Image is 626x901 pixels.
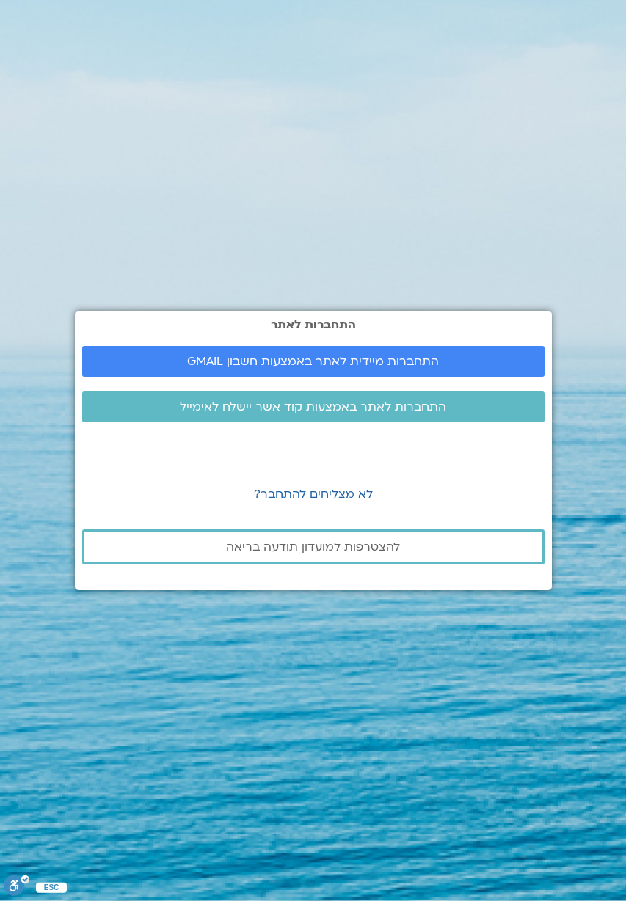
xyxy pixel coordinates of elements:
[82,318,545,331] h2: התחברות לאתר
[82,391,545,422] a: התחברות לאתר באמצעות קוד אשר יישלח לאימייל
[187,355,439,368] span: התחברות מיידית לאתר באמצעות חשבון GMAIL
[254,486,373,502] a: לא מצליחים להתחבר?
[82,529,545,564] a: להצטרפות למועדון תודעה בריאה
[226,540,400,554] span: להצטרפות למועדון תודעה בריאה
[180,400,446,413] span: התחברות לאתר באמצעות קוד אשר יישלח לאימייל
[82,346,545,377] a: התחברות מיידית לאתר באמצעות חשבון GMAIL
